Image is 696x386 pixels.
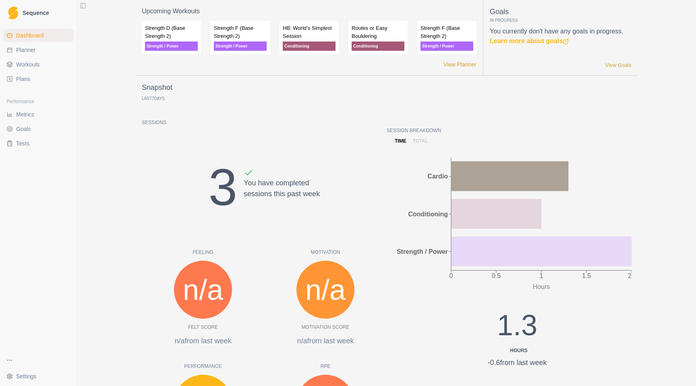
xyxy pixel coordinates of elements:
[3,3,74,23] a: LogoSequence
[443,60,476,69] a: View Planner
[16,125,31,133] span: Goals
[142,96,165,101] p: Last Days
[3,95,74,108] div: Performance
[283,42,336,51] p: Conditioning
[352,42,404,51] p: Conditioning
[305,268,346,311] span: n/a
[352,24,404,40] p: Routes or Easy Bouldering
[3,73,74,85] a: Plans
[605,61,632,69] a: View Goals
[420,42,473,51] p: Strength / Power
[283,24,336,40] p: HB: World’s Simplest Session
[264,249,387,256] p: Motivation
[408,211,448,218] tspan: Conditioning
[244,168,320,226] div: You have completed sessions this past week
[533,283,550,290] tspan: Hours
[152,96,154,101] span: 7
[462,303,572,354] div: 1.3
[183,268,223,311] span: n/a
[302,324,350,331] p: Motivation Score
[209,149,237,226] div: 3
[16,60,40,68] span: Workouts
[145,42,198,51] p: Strength / Power
[628,272,632,279] tspan: 2
[145,24,198,40] p: Strength D (Base Strength 2)
[16,75,30,83] span: Plans
[188,324,218,331] p: Felt Score
[3,370,74,383] button: Settings
[490,6,632,17] p: Goals
[449,272,453,279] tspan: 0
[387,127,632,134] p: Session Breakdown
[490,17,632,23] p: In Progress
[16,46,35,54] span: Planner
[8,6,18,20] img: Logo
[582,272,591,279] tspan: 1.5
[16,31,44,39] span: Dashboard
[3,29,74,42] a: Dashboard
[427,173,448,180] tspan: Cardio
[214,42,267,51] p: Strength / Power
[492,272,501,279] tspan: 0.5
[16,139,29,147] span: Tests
[142,82,172,93] p: Snapshot
[142,336,264,347] p: n/a from last week
[16,110,34,118] span: Metrics
[490,27,632,46] p: You currently don't have any goals in progress.
[142,363,264,370] p: Performance
[413,137,429,145] p: total
[490,37,569,44] a: Learn more about goals
[142,119,387,126] p: Sessions
[420,24,473,40] p: Strength F (Base Strength 2)
[264,336,387,347] p: n/a from last week
[3,44,74,56] a: Planner
[3,108,74,121] a: Metrics
[142,249,264,256] p: Feeling
[397,248,448,255] tspan: Strength / Power
[395,137,406,145] p: time
[142,6,476,16] p: Upcoming Workouts
[462,357,572,368] div: -0.6 from last week
[214,24,267,40] p: Strength F (Base Strength 2)
[466,347,572,354] div: Hours
[540,272,543,279] tspan: 1
[3,137,74,150] a: Tests
[23,10,49,16] span: Sequence
[264,363,387,370] p: RPE
[3,58,74,71] a: Workouts
[3,122,74,135] a: Goals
